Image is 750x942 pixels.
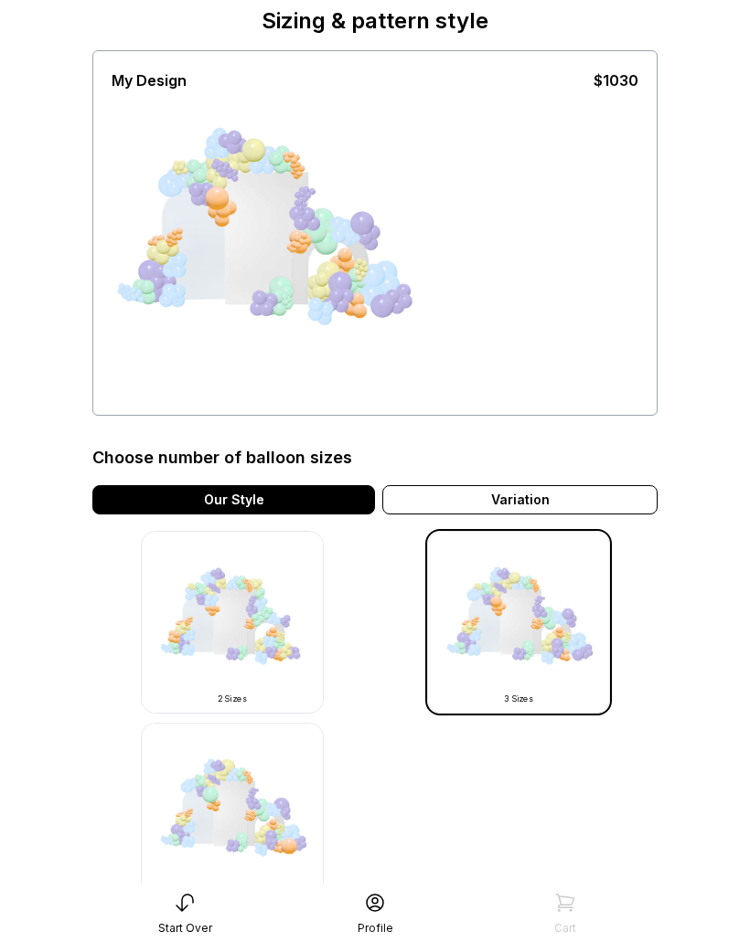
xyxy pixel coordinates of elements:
[164,693,301,704] div: 2 Sizes
[112,69,187,91] div: My Design
[158,921,212,936] div: Start Over
[92,445,352,471] div: Choose number of balloon sizes
[358,921,393,936] div: Profile
[262,6,488,36] p: Sizing & pattern style
[594,69,638,91] div: $1030
[382,485,658,514] div: Variation
[450,693,587,704] div: 3 Sizes
[427,531,610,714] img: -
[141,723,324,905] img: -
[554,921,576,936] div: Cart
[92,485,375,514] div: Our Style
[141,531,324,714] img: -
